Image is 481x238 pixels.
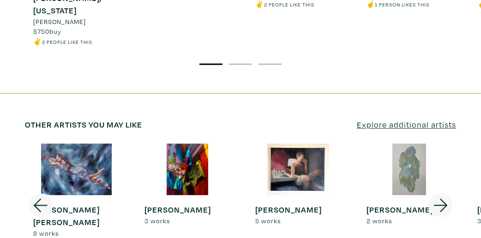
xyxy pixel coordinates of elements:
[136,143,239,226] a: [PERSON_NAME] 3 works
[199,63,222,65] button: 1 of 3
[33,27,61,36] span: buy
[42,38,92,45] small: 2 people like this
[144,216,170,225] span: 3 works
[255,216,281,225] span: 5 works
[144,204,211,215] strong: [PERSON_NAME]
[229,63,252,65] button: 2 of 3
[255,204,322,215] strong: [PERSON_NAME]
[367,216,392,225] span: 2 works
[357,118,456,131] a: Explore additional artists
[25,143,128,238] a: [PERSON_NAME] [PERSON_NAME] 8 works
[33,37,120,47] li: ✌️
[33,17,86,27] span: [PERSON_NAME]
[264,1,314,8] small: 2 people like this
[259,63,282,65] button: 3 of 3
[375,1,430,8] small: 1 person likes this
[247,143,350,226] a: [PERSON_NAME] 5 works
[25,120,142,130] h6: Other artists you may like
[33,27,49,36] span: $750
[357,119,456,130] u: Explore additional artists
[33,204,100,227] strong: [PERSON_NAME] [PERSON_NAME]
[367,204,433,215] strong: [PERSON_NAME]
[358,143,461,226] a: [PERSON_NAME] 2 works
